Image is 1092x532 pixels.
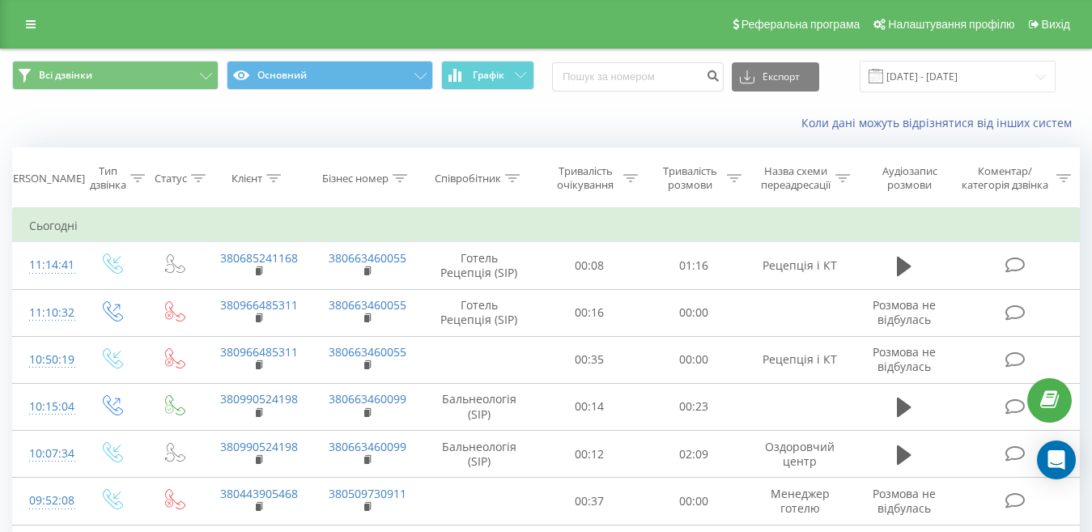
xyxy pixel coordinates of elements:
[39,69,92,82] span: Всі дзвінки
[220,344,298,360] a: 380966485311
[473,70,504,81] span: Графік
[421,289,538,336] td: Готель Рецепція (SIP)
[642,289,746,336] td: 00:00
[329,344,406,360] a: 380663460055
[552,62,724,92] input: Пошук за номером
[3,172,85,185] div: [PERSON_NAME]
[873,486,936,516] span: Розмова не відбулась
[29,438,63,470] div: 10:07:34
[642,336,746,383] td: 00:00
[220,439,298,454] a: 380990524198
[322,172,389,185] div: Бізнес номер
[29,249,63,281] div: 11:14:41
[760,164,831,192] div: Назва схеми переадресації
[232,172,262,185] div: Клієнт
[642,478,746,525] td: 00:00
[29,485,63,517] div: 09:52:08
[29,344,63,376] div: 10:50:19
[642,431,746,478] td: 02:09
[869,164,950,192] div: Аудіозапис розмови
[441,61,534,90] button: Графік
[220,250,298,266] a: 380685241168
[220,486,298,501] a: 380443905468
[421,242,538,289] td: Готель Рецепція (SIP)
[155,172,187,185] div: Статус
[746,242,854,289] td: Рецепція і КТ
[29,297,63,329] div: 11:10:32
[538,431,642,478] td: 00:12
[29,391,63,423] div: 10:15:04
[329,439,406,454] a: 380663460099
[958,164,1052,192] div: Коментар/категорія дзвінка
[732,62,819,92] button: Експорт
[642,383,746,430] td: 00:23
[421,383,538,430] td: Бальнеологія (SIP)
[873,344,936,374] span: Розмова не відбулась
[538,242,642,289] td: 00:08
[1037,440,1076,479] div: Open Intercom Messenger
[220,297,298,313] a: 380966485311
[220,391,298,406] a: 380990524198
[552,164,619,192] div: Тривалість очікування
[1042,18,1070,31] span: Вихід
[741,18,860,31] span: Реферальна програма
[329,250,406,266] a: 380663460055
[746,478,854,525] td: Менеджер готелю
[227,61,433,90] button: Основний
[329,391,406,406] a: 380663460099
[642,242,746,289] td: 01:16
[801,115,1080,130] a: Коли дані можуть відрізнятися вiд інших систем
[329,297,406,313] a: 380663460055
[538,383,642,430] td: 00:14
[746,431,854,478] td: Оздоровчий центр
[888,18,1014,31] span: Налаштування профілю
[421,431,538,478] td: Бальнеологія (SIP)
[435,172,501,185] div: Співробітник
[538,336,642,383] td: 00:35
[746,336,854,383] td: Рецепція і КТ
[90,164,126,192] div: Тип дзвінка
[13,210,1080,242] td: Сьогодні
[329,486,406,501] a: 380509730911
[12,61,219,90] button: Всі дзвінки
[873,297,936,327] span: Розмова не відбулась
[538,289,642,336] td: 00:16
[656,164,724,192] div: Тривалість розмови
[538,478,642,525] td: 00:37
